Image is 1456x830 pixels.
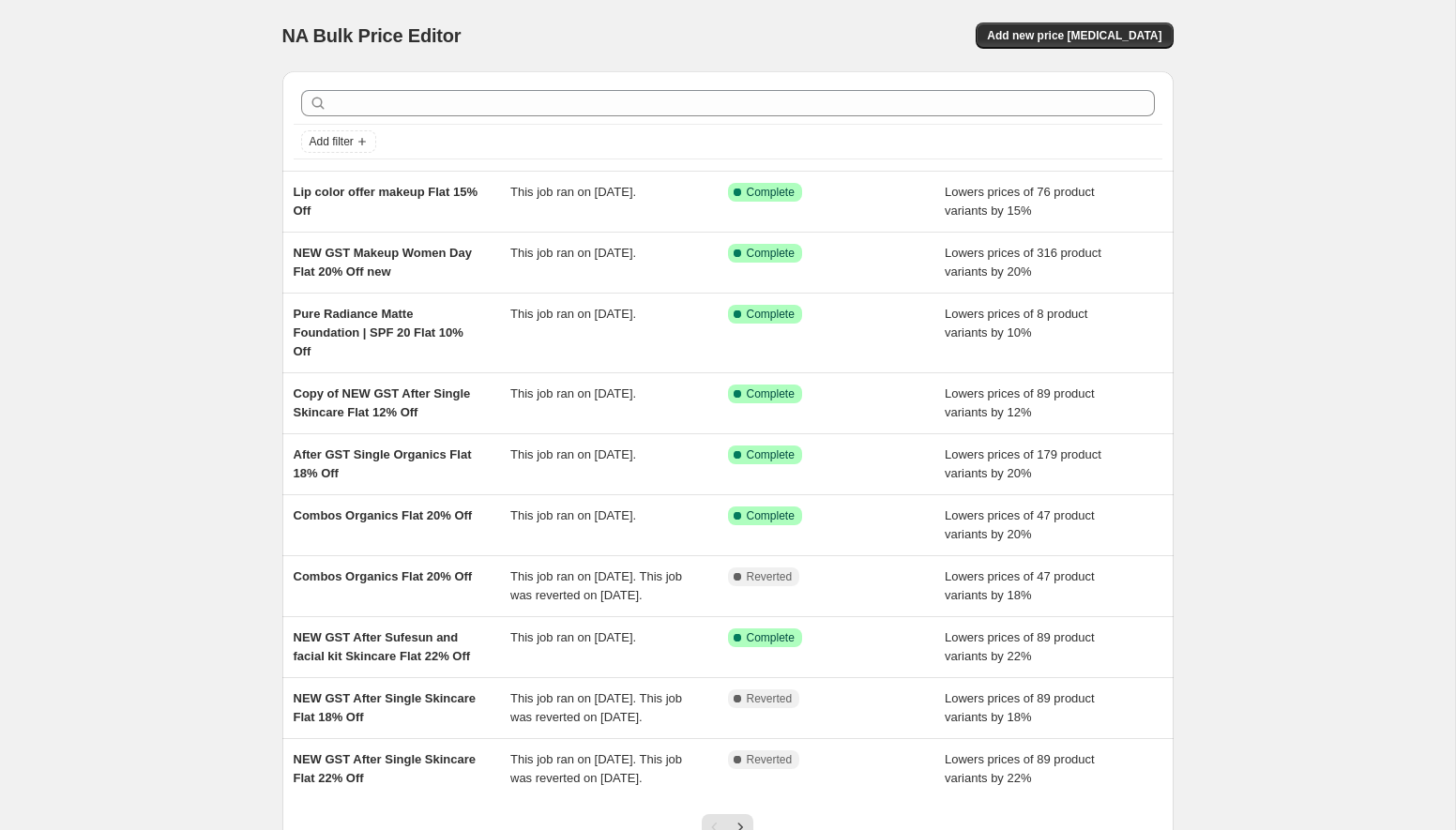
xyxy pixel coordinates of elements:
span: This job ran on [DATE]. [510,386,636,400]
span: This job ran on [DATE]. [510,307,636,321]
span: NEW GST After Sufesun and facial kit Skincare Flat 22% Off [294,630,471,663]
span: This job ran on [DATE]. [510,447,636,461]
span: Pure Radiance Matte Foundation | SPF 20 Flat 10% Off [294,307,463,358]
span: Lowers prices of 89 product variants by 22% [945,752,1095,785]
span: Complete [747,307,795,322]
span: Lowers prices of 316 product variants by 20% [945,246,1101,279]
span: Complete [747,386,795,401]
span: Add new price [MEDICAL_DATA] [987,28,1161,43]
span: Reverted [747,691,793,706]
span: Lowers prices of 47 product variants by 18% [945,569,1095,602]
span: Combos Organics Flat 20% Off [294,508,473,522]
span: Lowers prices of 8 product variants by 10% [945,307,1087,340]
span: After GST Single Organics Flat 18% Off [294,447,472,480]
span: NEW GST After Single Skincare Flat 22% Off [294,752,477,785]
span: This job ran on [DATE]. [510,630,636,644]
span: Complete [747,447,795,462]
span: Copy of NEW GST After Single Skincare Flat 12% Off [294,386,471,419]
span: Lowers prices of 76 product variants by 15% [945,185,1095,218]
span: Lowers prices of 47 product variants by 20% [945,508,1095,541]
span: This job ran on [DATE]. [510,246,636,260]
span: This job ran on [DATE]. This job was reverted on [DATE]. [510,691,682,724]
span: This job ran on [DATE]. [510,508,636,522]
span: Lip color offer makeup Flat 15% Off [294,185,478,218]
button: Add filter [301,130,376,153]
button: Add new price [MEDICAL_DATA] [976,23,1173,49]
span: NA Bulk Price Editor [282,25,462,46]
span: NEW GST Makeup Women Day Flat 20% Off new [294,246,472,279]
span: Combos Organics Flat 20% Off [294,569,473,583]
span: This job ran on [DATE]. This job was reverted on [DATE]. [510,569,682,602]
span: This job ran on [DATE]. This job was reverted on [DATE]. [510,752,682,785]
span: Lowers prices of 179 product variants by 20% [945,447,1101,480]
span: Complete [747,630,795,645]
span: Complete [747,508,795,523]
span: Lowers prices of 89 product variants by 12% [945,386,1095,419]
span: Reverted [747,569,793,584]
span: Complete [747,185,795,200]
span: Lowers prices of 89 product variants by 22% [945,630,1095,663]
span: This job ran on [DATE]. [510,185,636,199]
span: Add filter [310,134,354,149]
span: Lowers prices of 89 product variants by 18% [945,691,1095,724]
span: Complete [747,246,795,261]
span: NEW GST After Single Skincare Flat 18% Off [294,691,477,724]
span: Reverted [747,752,793,767]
